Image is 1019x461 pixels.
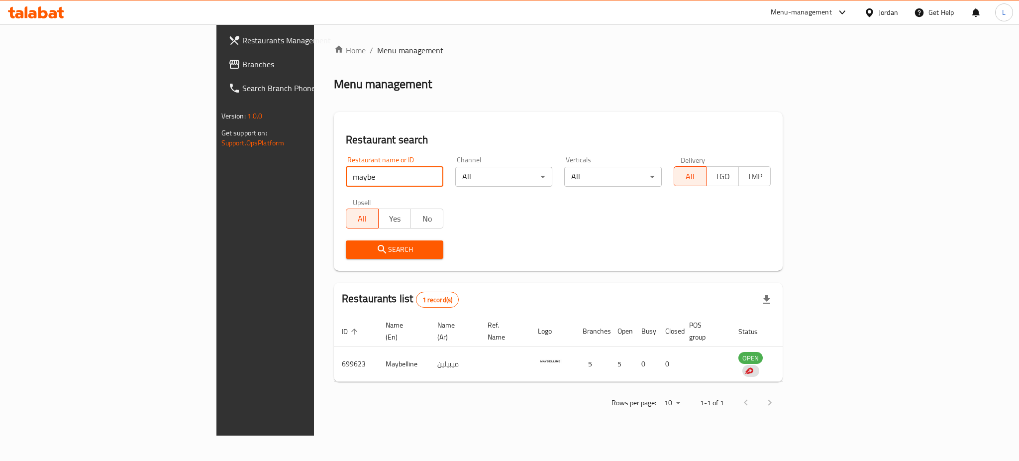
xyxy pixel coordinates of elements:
a: Support.OpsPlatform [221,136,285,149]
img: delivery hero logo [744,366,753,375]
th: Open [610,316,633,346]
span: Name (Ar) [437,319,468,343]
h2: Restaurant search [346,132,771,147]
div: All [455,167,553,187]
img: Maybelline [538,349,563,374]
a: Search Branch Phone [220,76,387,100]
span: Restaurants Management [242,34,379,46]
span: TGO [711,169,735,184]
button: All [674,166,707,186]
h2: Restaurants list [342,291,459,308]
span: Name (En) [386,319,417,343]
td: 5 [610,346,633,382]
span: Yes [383,212,407,226]
button: TGO [706,166,739,186]
span: ID [342,326,361,338]
button: Yes [378,209,411,229]
button: No [410,209,443,229]
table: enhanced table [334,316,817,382]
div: Export file [755,288,779,312]
span: All [350,212,375,226]
div: Jordan [879,7,898,18]
span: Search [354,243,435,256]
span: Status [738,326,771,338]
input: Search for restaurant name or ID.. [346,167,443,187]
span: Branches [242,58,379,70]
p: Rows per page: [611,397,656,409]
span: Version: [221,110,246,122]
span: 1 record(s) [416,295,459,305]
th: Closed [657,316,681,346]
th: Busy [633,316,657,346]
th: Branches [575,316,610,346]
th: Logo [530,316,575,346]
span: Search Branch Phone [242,82,379,94]
div: Rows per page: [660,396,684,411]
th: Action [783,316,817,346]
span: Ref. Name [488,319,518,343]
button: Search [346,240,443,259]
td: ميبيلين [429,346,480,382]
button: All [346,209,379,229]
nav: breadcrumb [334,44,783,56]
span: Menu management [377,44,443,56]
span: 1.0.0 [247,110,263,122]
td: 5 [575,346,610,382]
p: 1-1 of 1 [700,397,724,409]
button: TMP [738,166,771,186]
div: All [564,167,662,187]
a: Branches [220,52,387,76]
td: 0 [657,346,681,382]
label: Upsell [353,199,371,206]
td: 0 [633,346,657,382]
td: Maybelline [378,346,429,382]
span: POS group [689,319,718,343]
span: L [1002,7,1006,18]
span: TMP [743,169,767,184]
span: Get support on: [221,126,267,139]
span: No [415,212,439,226]
a: Restaurants Management [220,28,387,52]
span: All [678,169,703,184]
span: OPEN [738,352,763,364]
div: Indicates that the vendor menu management has been moved to DH Catalog service [742,365,759,377]
div: Menu-management [771,6,832,18]
label: Delivery [681,156,706,163]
